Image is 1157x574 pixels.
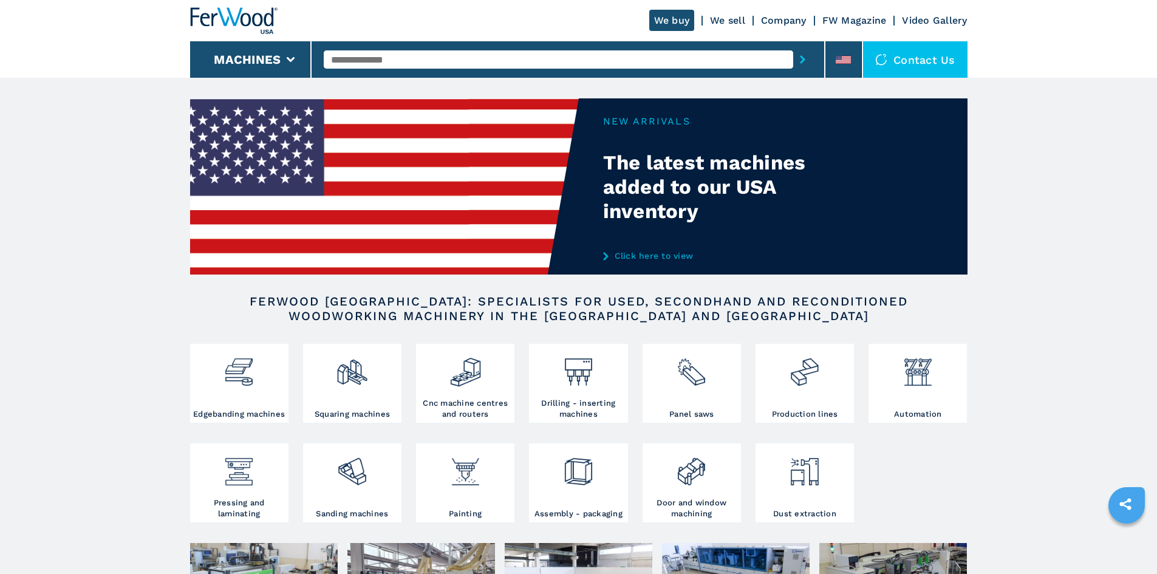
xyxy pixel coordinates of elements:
a: Video Gallery [902,15,967,26]
a: Cnc machine centres and routers [416,344,514,423]
img: Ferwood [190,7,278,34]
a: Drilling - inserting machines [529,344,627,423]
a: Company [761,15,807,26]
h3: Edgebanding machines [193,409,285,420]
img: bordatrici_1.png [223,347,255,388]
img: levigatrici_2.png [336,446,368,488]
iframe: Chat [1105,519,1148,565]
a: Door and window machining [643,443,741,522]
h3: Dust extraction [773,508,836,519]
div: Contact us [863,41,968,78]
a: Dust extraction [756,443,854,522]
img: The latest machines added to our USA inventory [190,98,579,275]
a: We sell [710,15,745,26]
a: Sanding machines [303,443,401,522]
img: sezionatrici_2.png [675,347,708,388]
img: aspirazione_1.png [788,446,821,488]
a: Assembly - packaging [529,443,627,522]
h2: FERWOOD [GEOGRAPHIC_DATA]: SPECIALISTS FOR USED, SECONDHAND AND RECONDITIONED WOODWORKING MACHINE... [229,294,929,323]
img: linee_di_produzione_2.png [788,347,821,388]
a: We buy [649,10,695,31]
a: Squaring machines [303,344,401,423]
h3: Cnc machine centres and routers [419,398,511,420]
h3: Door and window machining [646,497,738,519]
h3: Pressing and laminating [193,497,285,519]
h3: Painting [449,508,482,519]
h3: Automation [894,409,942,420]
img: montaggio_imballaggio_2.png [562,446,595,488]
a: Click here to view [603,251,841,261]
img: foratrici_inseritrici_2.png [562,347,595,388]
button: Machines [214,52,281,67]
a: Automation [869,344,967,423]
h3: Panel saws [669,409,714,420]
a: sharethis [1110,489,1141,519]
img: centro_di_lavoro_cnc_2.png [449,347,482,388]
a: Pressing and laminating [190,443,288,522]
img: Contact us [875,53,887,66]
button: submit-button [793,46,812,73]
img: automazione.png [902,347,934,388]
img: verniciatura_1.png [449,446,482,488]
a: Edgebanding machines [190,344,288,423]
h3: Drilling - inserting machines [532,398,624,420]
img: pressa-strettoia.png [223,446,255,488]
a: FW Magazine [822,15,887,26]
a: Panel saws [643,344,741,423]
h3: Sanding machines [316,508,388,519]
a: Painting [416,443,514,522]
img: squadratrici_2.png [336,347,368,388]
h3: Production lines [772,409,838,420]
a: Production lines [756,344,854,423]
h3: Assembly - packaging [534,508,623,519]
img: lavorazione_porte_finestre_2.png [675,446,708,488]
h3: Squaring machines [315,409,390,420]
